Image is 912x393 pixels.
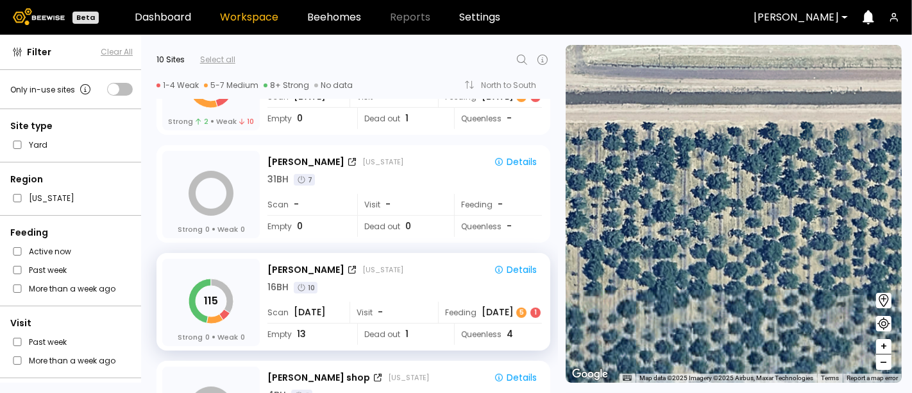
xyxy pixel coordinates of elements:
div: Visit [10,317,133,330]
a: Report a map error [847,374,898,381]
span: – [881,354,888,371]
div: 10 Sites [156,54,185,65]
span: 0 [297,220,303,233]
div: Details [494,156,537,168]
div: [DATE] [482,306,542,319]
div: Feeding [454,194,542,215]
div: [PERSON_NAME] shop [267,371,370,385]
span: 0 [405,220,411,233]
label: Yard [29,138,47,152]
div: 5-7 Medium [204,80,258,91]
button: Clear All [101,46,133,58]
a: Open this area in Google Maps (opens a new window) [569,366,611,383]
div: North to South [481,82,545,89]
img: Google [569,366,611,383]
button: Details [489,369,542,386]
div: Scan [267,194,348,215]
div: Queenless [454,216,542,237]
div: Only in-use sites [10,82,93,97]
span: Reports [390,12,430,22]
span: 0 [205,332,210,342]
div: 16 BH [267,281,289,294]
div: Beta [72,12,99,24]
div: Strong Weak [178,332,245,342]
a: Settings [459,12,500,22]
label: Past week [29,263,67,277]
span: 0 [297,112,303,125]
div: Strong Weak [168,116,254,127]
span: - [378,306,383,319]
div: Feeding [438,302,542,323]
img: Beewise logo [13,8,65,25]
div: [PERSON_NAME] [267,155,344,169]
div: [PERSON_NAME] [267,263,344,277]
button: – [876,354,891,370]
div: Visit [357,194,445,215]
div: [US_STATE] [388,372,429,383]
div: Dead out [357,324,445,345]
label: Active now [29,245,71,258]
span: 0 [241,224,245,234]
div: [US_STATE] [362,157,403,167]
div: Scan [267,302,348,323]
div: 10 [294,282,317,293]
div: Visit [350,302,437,323]
div: Details [494,264,537,275]
a: Beehomes [307,12,361,22]
label: More than a week ago [29,282,115,295]
span: 4 [507,327,513,341]
span: Map data ©2025 Imagery ©2025 Airbus, Maxar Technologies [639,374,813,381]
span: - [294,198,299,211]
a: Workspace [220,12,278,22]
div: Empty [267,108,348,129]
span: 0 [241,332,245,342]
button: + [876,339,891,354]
div: 1 [530,308,541,318]
a: Dashboard [135,12,191,22]
div: No data [314,80,353,91]
span: + [880,338,888,354]
div: 1-4 Weak [156,80,199,91]
span: Filter [27,46,51,59]
span: 1 [405,327,409,341]
span: - [507,220,512,233]
label: [US_STATE] [29,191,74,205]
a: Terms [821,374,839,381]
div: 8+ Strong [264,80,309,91]
button: Details [489,153,542,170]
span: 13 [297,327,306,341]
span: [DATE] [294,306,326,319]
div: Details [494,372,537,383]
span: - [385,198,391,211]
span: 0 [205,224,210,234]
span: 1 [405,112,409,125]
button: Details [489,261,542,278]
div: Region [10,173,133,186]
div: Empty [267,324,348,345]
button: Keyboard shortcuts [623,374,632,383]
label: Past week [29,335,67,349]
tspan: 115 [204,293,218,308]
div: Site type [10,119,133,133]
span: - [507,112,512,125]
div: Select all [200,54,235,65]
div: Empty [267,216,348,237]
div: Dead out [357,216,445,237]
span: 10 [239,116,254,127]
div: Queenless [454,324,542,345]
div: Feeding [10,226,133,240]
div: Strong Weak [178,224,245,234]
span: 2 [196,116,208,127]
div: Dead out [357,108,445,129]
div: 31 BH [267,173,289,186]
div: Queenless [454,108,542,129]
div: [US_STATE] [362,265,403,275]
div: 5 [516,308,527,318]
div: 7 [294,174,315,186]
div: - [498,198,504,211]
label: More than a week ago [29,354,115,367]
